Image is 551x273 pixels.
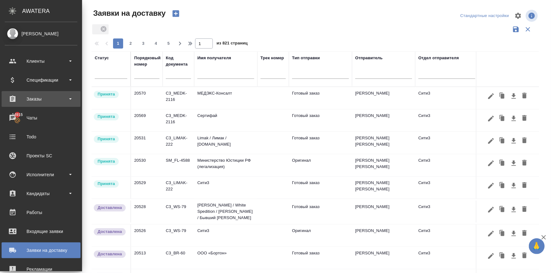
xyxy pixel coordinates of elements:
[496,113,508,125] button: Клонировать
[508,135,519,147] button: Скачать
[292,55,320,61] div: Тип отправки
[163,132,194,154] td: C3_LIMAK-222
[289,87,352,109] td: Готовый заказ
[2,110,81,126] a: 14915Чаты
[5,94,77,104] div: Заказы
[415,247,478,269] td: Сити3
[98,205,122,211] p: Доставлена
[508,157,519,169] button: Скачать
[522,23,534,35] button: Сбросить фильтры
[93,180,127,188] div: Курьер назначен
[496,250,508,262] button: Клонировать
[98,91,115,97] p: Принята
[131,247,163,269] td: 20513
[2,148,81,164] a: Проекты SC
[352,109,415,131] td: [PERSON_NAME]
[131,87,163,109] td: 20570
[289,154,352,176] td: Оригинал
[163,87,194,109] td: C3_MEDK-2116
[163,224,194,247] td: C3_WS-79
[5,189,77,198] div: Кандидаты
[519,180,530,192] button: Удалить
[529,238,545,254] button: 🙏
[98,251,122,257] p: Доставлена
[163,200,194,223] td: C3_WS-79
[486,113,496,125] button: Редактировать
[98,136,115,142] p: Принята
[508,180,519,192] button: Скачать
[163,109,194,131] td: C3_MEDK-2116
[352,87,415,109] td: [PERSON_NAME]
[519,228,530,240] button: Удалить
[5,56,77,66] div: Клиенты
[151,38,161,49] button: 4
[2,205,81,220] a: Работы
[289,177,352,199] td: Готовый заказ
[126,40,136,47] span: 2
[496,228,508,240] button: Клонировать
[486,180,496,192] button: Редактировать
[194,177,257,199] td: Сити3
[289,224,352,247] td: Оригинал
[93,90,127,99] div: Курьер назначен
[486,157,496,169] button: Редактировать
[5,227,77,236] div: Входящие заявки
[508,250,519,262] button: Скачать
[92,8,166,18] span: Заявки на доставку
[486,228,496,240] button: Редактировать
[194,109,257,131] td: Сертифай
[131,177,163,199] td: 20529
[197,55,231,61] div: Имя получателя
[93,113,127,121] div: Курьер назначен
[98,229,122,235] p: Доставлена
[508,90,519,102] button: Скачать
[289,109,352,131] td: Готовый заказ
[496,90,508,102] button: Клонировать
[98,113,115,120] p: Принята
[93,204,127,212] div: Документы доставлены, фактическая дата доставки проставиться автоматически
[164,38,174,49] button: 5
[531,240,542,253] span: 🙏
[5,151,77,160] div: Проекты SC
[194,199,257,224] td: [PERSON_NAME] / White Spedition / [PERSON_NAME] / Бывший [PERSON_NAME]
[415,109,478,131] td: Сити3
[508,113,519,125] button: Скачать
[352,177,415,199] td: [PERSON_NAME] [PERSON_NAME]
[98,181,115,187] p: Принята
[496,180,508,192] button: Клонировать
[352,132,415,154] td: [PERSON_NAME] [PERSON_NAME]
[486,204,496,216] button: Редактировать
[459,11,511,21] div: split button
[151,40,161,47] span: 4
[486,135,496,147] button: Редактировать
[2,129,81,145] a: Todo
[496,204,508,216] button: Клонировать
[519,135,530,147] button: Удалить
[131,132,163,154] td: 20531
[168,8,183,19] button: Создать
[166,55,191,67] div: Код документа
[519,90,530,102] button: Удалить
[415,132,478,154] td: Сити3
[526,10,539,22] span: Посмотреть информацию
[163,177,194,199] td: C3_LIMAK-222
[508,204,519,216] button: Скачать
[261,55,284,61] div: Трек номер
[289,132,352,154] td: Готовый заказ
[5,170,77,179] div: Исполнители
[511,8,526,23] span: Настроить таблицу
[194,132,257,154] td: Limak / Лимак / [DOMAIN_NAME]
[93,135,127,143] div: Курьер назначен
[415,87,478,109] td: Сити3
[163,154,194,176] td: SM_FL-4588
[2,224,81,239] a: Входящие заявки
[217,39,248,49] span: из 821 страниц
[352,154,415,176] td: [PERSON_NAME] [PERSON_NAME]
[519,204,530,216] button: Удалить
[519,250,530,262] button: Удалить
[98,158,115,165] p: Принята
[415,177,478,199] td: Сити3
[93,228,127,236] div: Документы доставлены, фактическая дата доставки проставиться автоматически
[355,55,383,61] div: Отправитель
[194,87,257,109] td: МЕДЭКС-Консалт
